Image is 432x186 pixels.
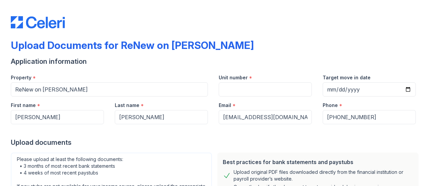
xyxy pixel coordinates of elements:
[11,102,36,109] label: First name
[11,74,31,81] label: Property
[219,102,231,109] label: Email
[115,102,139,109] label: Last name
[11,138,421,147] div: Upload documents
[234,169,413,182] div: Upload original PDF files downloaded directly from the financial institution or payroll provider’...
[323,102,338,109] label: Phone
[11,16,65,28] img: CE_Logo_Blue-a8612792a0a2168367f1c8372b55b34899dd931a85d93a1a3d3e32e68fde9ad4.png
[219,74,248,81] label: Unit number
[223,158,413,166] div: Best practices for bank statements and paystubs
[11,57,421,66] div: Application information
[323,74,371,81] label: Target move in date
[11,39,254,51] div: Upload Documents for ReNew on [PERSON_NAME]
